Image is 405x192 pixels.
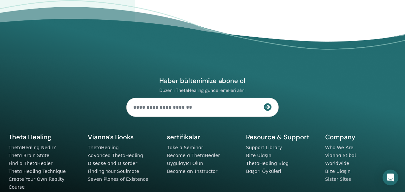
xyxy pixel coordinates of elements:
[9,153,49,158] a: Theta Brain State
[9,133,80,141] h5: Theta Healing
[88,133,159,141] h5: Vianna’s Books
[246,145,282,150] a: Support Library
[167,145,203,150] a: Take a Seminar
[167,133,238,141] h5: sertifikalar
[325,161,349,166] a: Worldwide
[9,145,56,150] a: ThetaHealing Nedir?
[325,169,351,174] a: Bize Ulaşın
[9,169,66,174] a: Theta Healing Technique
[246,169,281,174] a: Başarı Öyküleri
[167,153,220,158] a: Become a ThetaHealer
[88,161,137,166] a: Disease and Disorder
[325,177,351,182] a: Sister Sites
[167,161,203,166] a: Uygulayıcı Olun
[88,145,119,150] a: ThetaHealing
[325,133,396,141] h5: Company
[126,87,279,93] p: Düzenli ThetaHealing güncellemeleri alın!
[383,170,398,185] div: Open Intercom Messenger
[325,153,356,158] a: Vianna Stibal
[246,161,289,166] a: ThetaHealing Blog
[167,169,217,174] a: Become an Instructor
[9,161,52,166] a: Find a ThetaHealer
[246,133,317,141] h5: Resource & Support
[325,145,353,150] a: Who We Are
[88,169,139,174] a: Finding Your Soulmate
[126,76,279,85] h4: Haber bültenimize abone ol
[88,153,143,158] a: Advanced ThetaHealing
[88,177,148,182] a: Seven Planes of Existence
[246,153,271,158] a: Bize Ulaşın
[9,177,65,190] a: Create Your Own Reality Course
